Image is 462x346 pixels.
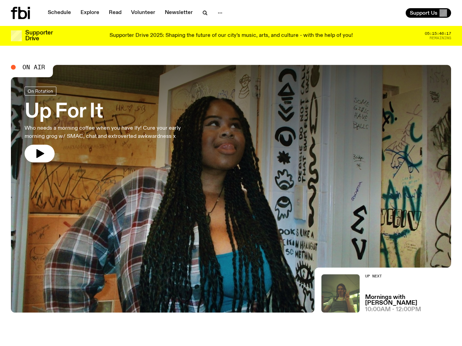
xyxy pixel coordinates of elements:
[127,8,159,18] a: Volunteer
[25,102,199,121] h3: Up For It
[25,124,199,141] p: Who needs a morning coffee when you have Ify! Cure your early morning grog w/ SMAC, chat and extr...
[44,8,75,18] a: Schedule
[430,36,451,40] span: Remaining
[410,10,437,16] span: Support Us
[28,88,53,93] span: On Rotation
[76,8,103,18] a: Explore
[365,294,451,306] a: Mornings with [PERSON_NAME]
[11,65,451,313] a: Ify - a Brown Skin girl with black braided twists, looking up to the side with her tongue stickin...
[321,274,360,313] img: Jim Kretschmer in a really cute outfit with cute braids, standing on a train holding up a peace s...
[365,274,451,278] h2: Up Next
[25,87,199,162] a: Up For ItWho needs a morning coffee when you have Ify! Cure your early morning grog w/ SMAC, chat...
[25,87,56,96] a: On Rotation
[365,307,421,313] span: 10:00am - 12:00pm
[23,64,45,70] span: On Air
[161,8,197,18] a: Newsletter
[425,32,451,35] span: 05:15:46:17
[105,8,126,18] a: Read
[25,30,53,42] h3: Supporter Drive
[110,33,353,39] p: Supporter Drive 2025: Shaping the future of our city’s music, arts, and culture - with the help o...
[406,8,451,18] button: Support Us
